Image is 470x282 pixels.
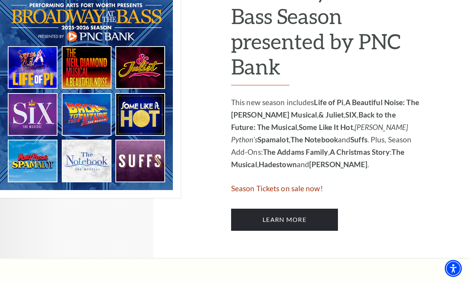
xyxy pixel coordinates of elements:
[299,123,353,131] strong: Some Like It Hot
[231,184,323,193] span: Season Tickets on sale now!
[231,98,419,119] strong: A Beautiful Noise: The [PERSON_NAME] Musical
[258,135,289,144] strong: Spamalot
[231,209,338,230] a: Learn More 2025-2026 Broadway at the Bass Season presented by PNC Bank
[259,160,297,169] strong: Hadestown
[350,135,367,144] strong: Suffs
[445,260,462,277] div: Accessibility Menu
[263,147,328,156] strong: The Addams Family
[319,110,344,119] strong: & Juliet
[231,96,420,171] p: This new season includes , , , , , , , and . Plus, Season Add-Ons: , : , and .
[291,135,338,144] strong: The Notebook
[231,123,408,144] em: [PERSON_NAME] Python’s
[309,160,367,169] strong: [PERSON_NAME]
[231,147,404,169] strong: The Musical
[330,147,390,156] strong: A Christmas Story
[231,110,396,131] strong: Back to the Future: The Musical
[345,110,357,119] strong: SIX
[314,98,343,107] strong: Life of Pi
